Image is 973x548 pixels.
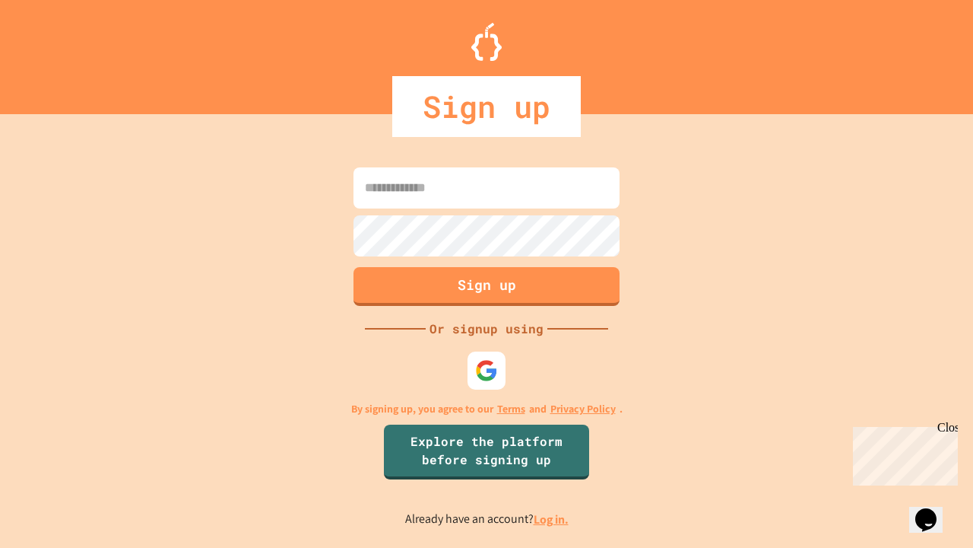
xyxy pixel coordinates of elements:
[384,425,589,479] a: Explore the platform before signing up
[534,511,569,527] a: Log in.
[6,6,105,97] div: Chat with us now!Close
[471,23,502,61] img: Logo.svg
[475,359,498,382] img: google-icon.svg
[351,401,623,417] p: By signing up, you agree to our and .
[497,401,525,417] a: Terms
[847,421,958,486] iframe: chat widget
[426,320,547,338] div: Or signup using
[392,76,581,137] div: Sign up
[550,401,616,417] a: Privacy Policy
[353,267,620,306] button: Sign up
[405,510,569,529] p: Already have an account?
[909,487,958,533] iframe: chat widget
